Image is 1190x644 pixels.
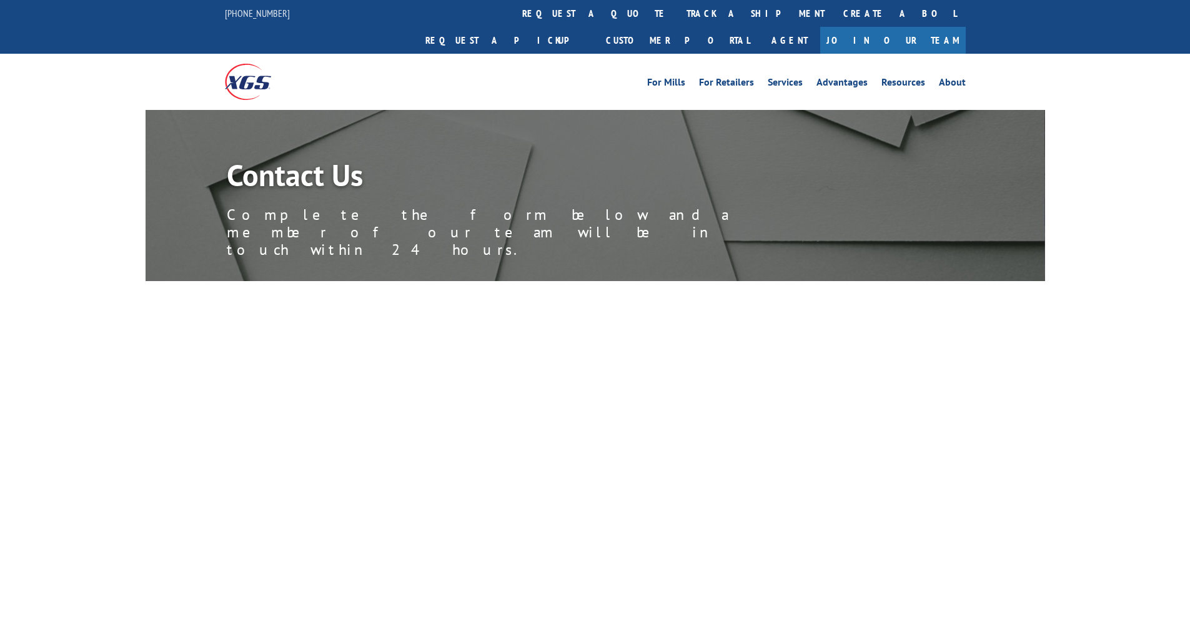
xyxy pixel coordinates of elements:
p: Complete the form below and a member of our team will be in touch within 24 hours. [227,206,789,259]
h1: Contact Us [227,160,789,196]
a: Join Our Team [820,27,966,54]
a: [PHONE_NUMBER] [225,7,290,19]
a: Customer Portal [597,27,759,54]
a: Request a pickup [416,27,597,54]
a: For Retailers [699,77,754,91]
a: About [939,77,966,91]
a: Resources [881,77,925,91]
a: Advantages [816,77,868,91]
a: For Mills [647,77,685,91]
a: Agent [759,27,820,54]
a: Services [768,77,803,91]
